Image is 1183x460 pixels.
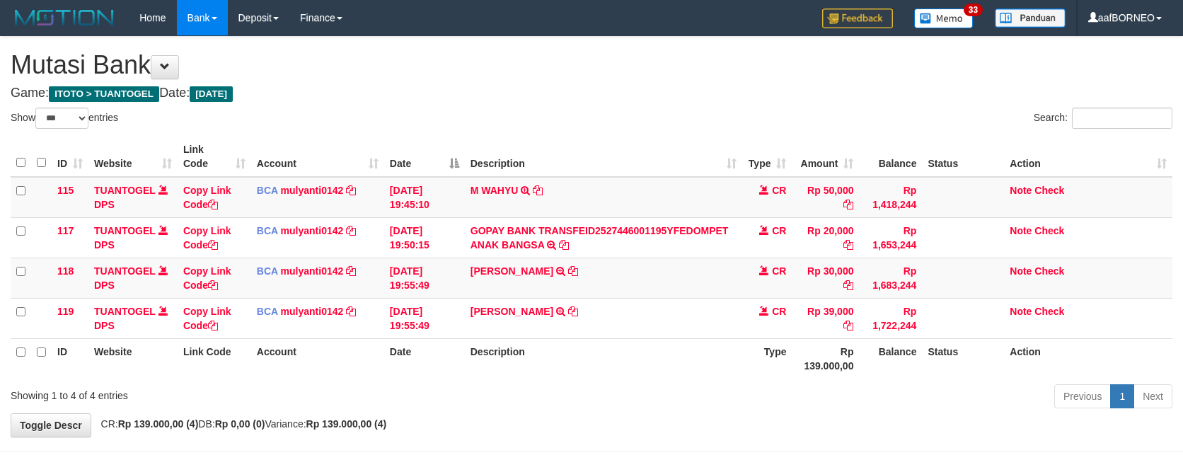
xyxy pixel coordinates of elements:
td: [DATE] 19:45:10 [384,177,465,218]
a: 1 [1110,384,1134,408]
span: 118 [57,265,74,277]
th: Website: activate to sort column ascending [88,137,178,177]
a: Copy mulyanti0142 to clipboard [346,185,356,196]
span: [DATE] [190,86,233,102]
a: [PERSON_NAME] [471,306,553,317]
a: [PERSON_NAME] [471,265,553,277]
th: Account [251,338,384,379]
th: ID [52,338,88,379]
th: Date: activate to sort column descending [384,137,465,177]
a: Note [1010,225,1032,236]
a: M WAHYU [471,185,519,196]
span: 117 [57,225,74,236]
td: Rp 1,653,244 [859,217,922,258]
th: Action: activate to sort column ascending [1004,137,1172,177]
th: Description [465,338,743,379]
label: Search: [1034,108,1172,129]
a: Copy Link Code [183,265,231,291]
strong: Rp 139.000,00 (4) [306,418,387,430]
a: mulyanti0142 [281,185,344,196]
th: Balance [859,338,922,379]
span: ITOTO > TUANTOGEL [49,86,159,102]
h4: Game: Date: [11,86,1172,100]
th: Amount: activate to sort column ascending [792,137,859,177]
a: Copy Rp 50,000 to clipboard [843,199,853,210]
th: Type [742,338,792,379]
a: TUANTOGEL [94,185,156,196]
a: Check [1034,306,1064,317]
span: BCA [257,265,278,277]
a: Note [1010,265,1032,277]
a: Copy M WAHYU to clipboard [533,185,543,196]
td: Rp 39,000 [792,298,859,338]
input: Search: [1072,108,1172,129]
a: Check [1034,185,1064,196]
span: CR [772,306,786,317]
a: Copy Link Code [183,225,231,251]
a: GOPAY BANK TRANSFEID2527446001195YFEDOMPET ANAK BANGSA [471,225,729,251]
span: CR [772,265,786,277]
td: [DATE] 19:55:49 [384,258,465,298]
td: DPS [88,217,178,258]
img: panduan.png [995,8,1066,28]
img: Button%20Memo.svg [914,8,974,28]
span: BCA [257,306,278,317]
th: Website [88,338,178,379]
span: CR [772,225,786,236]
th: Type: activate to sort column ascending [742,137,792,177]
th: Balance [859,137,922,177]
td: DPS [88,177,178,218]
a: Copy Rp 39,000 to clipboard [843,320,853,331]
strong: Rp 139.000,00 (4) [118,418,199,430]
span: 119 [57,306,74,317]
a: Copy mulyanti0142 to clipboard [346,265,356,277]
a: Copy DEDI KUSMAWA to clipboard [568,306,578,317]
a: Copy Link Code [183,185,231,210]
th: Link Code [178,338,251,379]
span: CR [772,185,786,196]
span: 115 [57,185,74,196]
span: BCA [257,225,278,236]
td: DPS [88,298,178,338]
a: TUANTOGEL [94,306,156,317]
a: Note [1010,185,1032,196]
a: Note [1010,306,1032,317]
a: TUANTOGEL [94,265,156,277]
td: [DATE] 19:50:15 [384,217,465,258]
td: Rp 30,000 [792,258,859,298]
a: Previous [1054,384,1111,408]
td: Rp 1,683,244 [859,258,922,298]
td: Rp 1,722,244 [859,298,922,338]
a: Copy Link Code [183,306,231,331]
span: CR: DB: Variance: [94,418,387,430]
th: ID: activate to sort column ascending [52,137,88,177]
td: Rp 1,418,244 [859,177,922,218]
th: Action [1004,338,1172,379]
span: BCA [257,185,278,196]
a: Copy ROBBY SUGARA to clipboard [568,265,578,277]
a: Copy GOPAY BANK TRANSFEID2527446001195YFEDOMPET ANAK BANGSA to clipboard [559,239,569,251]
a: Copy mulyanti0142 to clipboard [346,225,356,236]
th: Status [922,338,1004,379]
img: Feedback.jpg [822,8,893,28]
td: Rp 20,000 [792,217,859,258]
span: 33 [964,4,983,16]
a: mulyanti0142 [281,306,344,317]
a: mulyanti0142 [281,265,344,277]
th: Description: activate to sort column ascending [465,137,743,177]
th: Account: activate to sort column ascending [251,137,384,177]
td: DPS [88,258,178,298]
th: Status [922,137,1004,177]
a: Toggle Descr [11,413,91,437]
div: Showing 1 to 4 of 4 entries [11,383,483,403]
h1: Mutasi Bank [11,51,1172,79]
a: mulyanti0142 [281,225,344,236]
a: TUANTOGEL [94,225,156,236]
a: Copy Rp 30,000 to clipboard [843,280,853,291]
label: Show entries [11,108,118,129]
select: Showentries [35,108,88,129]
a: Copy mulyanti0142 to clipboard [346,306,356,317]
a: Check [1034,265,1064,277]
th: Link Code: activate to sort column ascending [178,137,251,177]
th: Rp 139.000,00 [792,338,859,379]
